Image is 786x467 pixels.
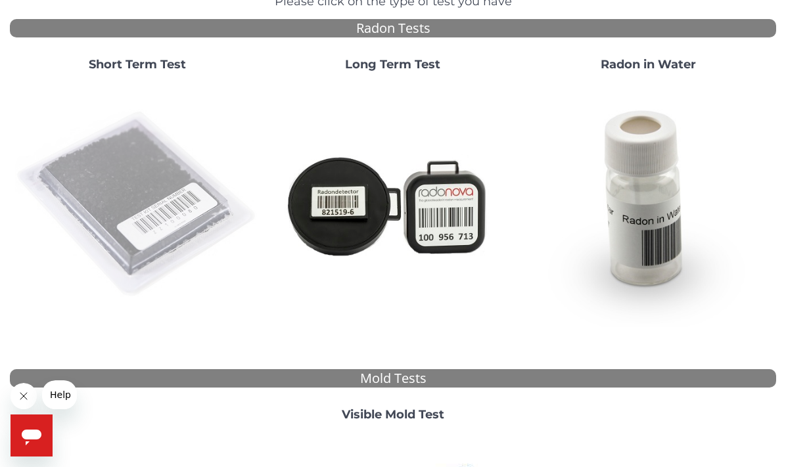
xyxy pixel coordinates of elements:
[271,82,516,327] img: Radtrak2vsRadtrak3.jpg
[345,57,440,72] strong: Long Term Test
[11,383,37,409] iframe: Close message
[526,82,771,327] img: RadoninWater.jpg
[11,414,53,456] iframe: Button to launch messaging window
[342,407,444,422] strong: Visible Mold Test
[15,82,260,327] img: ShortTerm.jpg
[89,57,186,72] strong: Short Term Test
[601,57,696,72] strong: Radon in Water
[10,369,776,388] div: Mold Tests
[10,19,776,38] div: Radon Tests
[42,380,77,409] iframe: Message from company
